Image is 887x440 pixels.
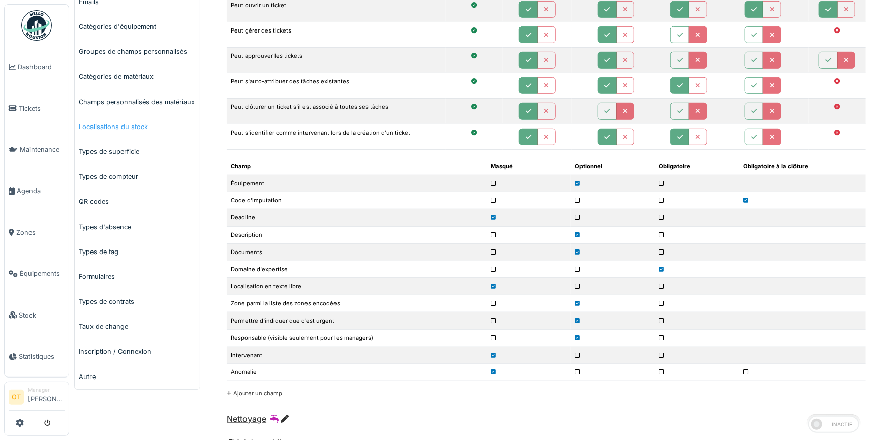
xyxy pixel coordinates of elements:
span: Maintenance [20,145,65,154]
a: Dashboard [5,46,69,87]
a: Autre [75,364,200,389]
span: Dashboard [18,62,65,72]
td: Description [227,227,486,244]
a: Tickets [5,87,69,129]
li: OT [9,390,24,405]
a: Inscription / Connexion [75,339,200,364]
td: Anomalie [227,364,486,381]
span: Zones [16,228,65,237]
div: Manager [28,386,65,394]
a: OT Manager[PERSON_NAME] [9,386,65,411]
a: Ajouter un champ [227,390,282,397]
span: Équipements [20,269,65,278]
span: Tickets [19,104,65,113]
a: Types de contrats [75,289,200,314]
a: Statistiques [5,336,69,377]
td: Peut approuver les tickets [227,48,446,73]
td: Peut gérer des tickets [227,22,446,47]
span: Statistiques [19,352,65,361]
td: Permettre d'indiquer que c'est urgent [227,312,486,330]
a: Zones [5,212,69,253]
span: Agenda [17,186,65,196]
td: Responsable (visible seulement pour les managers) [227,329,486,347]
a: Formulaires [75,264,200,289]
td: Localisation en texte libre [227,278,486,295]
td: Équipement [227,175,486,192]
td: Intervenant [227,347,486,364]
a: Catégories de matériaux [75,64,200,89]
img: Badge_color-CXgf-gQk.svg [21,10,52,41]
a: Maintenance [5,129,69,170]
td: Peut s'auto-attribuer des tâches existantes [227,73,446,99]
a: Groupes de champs personnalisés [75,39,200,64]
a: Types de compteur [75,164,200,189]
th: Optionnel [571,158,655,175]
td: Peut s'identifier comme intervenant lors de la création d'un ticket [227,124,446,149]
td: Domaine d'expertise [227,261,486,278]
li: [PERSON_NAME] [28,386,65,408]
span: Stock [19,310,65,320]
a: Types d'absence [75,214,200,239]
a: Types de tag [75,239,200,264]
a: QR codes [75,189,200,214]
a: Catégories d'équipement [75,14,200,39]
td: Zone parmi la liste des zones encodées [227,295,486,312]
td: Peut clôturer un ticket s'il est associé à toutes ses tâches [227,99,446,124]
th: Champ [227,158,486,175]
a: Localisations du stock [75,114,200,139]
a: Équipements [5,253,69,294]
td: Code d'imputation [227,192,486,209]
td: Documents [227,243,486,261]
th: Obligatoire [655,158,740,175]
a: Agenda [5,170,69,211]
th: Masqué [486,158,571,175]
a: Champs personnalisés des matériaux [75,89,200,114]
th: Obligatoire à la clôture [739,158,866,175]
a: Types de superficie [75,139,200,164]
span: Nettoyage [227,414,266,424]
a: Stock [5,294,69,335]
td: Deadline [227,209,486,227]
a: Taux de change [75,314,200,339]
